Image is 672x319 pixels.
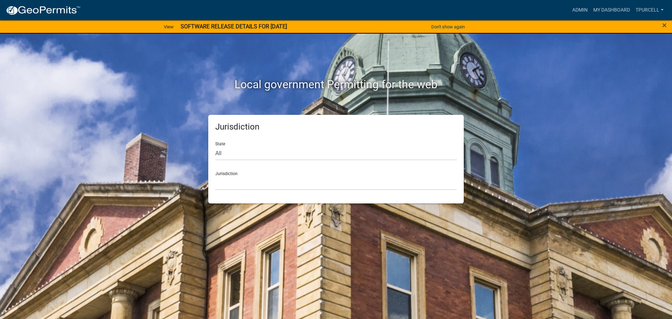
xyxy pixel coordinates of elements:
button: Don't show again [428,21,468,33]
a: Admin [569,4,590,17]
h5: Jurisdiction [215,122,457,132]
h2: Local government Permitting for the web [142,78,530,91]
a: View [161,21,176,33]
a: Tpurcell [633,4,666,17]
span: × [662,20,667,30]
strong: SOFTWARE RELEASE DETAILS FOR [DATE] [181,23,287,30]
a: My Dashboard [590,4,633,17]
button: Close [662,21,667,29]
